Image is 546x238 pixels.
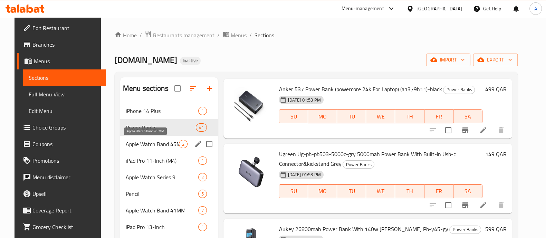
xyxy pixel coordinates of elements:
span: export [479,56,512,64]
nav: breadcrumb [115,31,518,40]
span: Coverage Report [32,206,100,215]
span: Power Banks [443,86,475,94]
span: Inactive [180,58,201,64]
span: [DATE] 01:53 PM [285,97,323,103]
a: Menus [17,53,106,69]
span: Coupons [32,140,100,148]
a: Home [115,31,137,39]
span: 2 [199,174,207,181]
button: MO [308,184,337,198]
span: iPhone 14 Plus [126,107,199,115]
span: Promotions [32,156,100,165]
span: TU [340,112,363,122]
li: / [249,31,252,39]
span: [DATE] 01:53 PM [285,171,323,178]
div: [GEOGRAPHIC_DATA] [416,5,462,12]
span: Power Banks [450,226,481,234]
button: Add section [201,80,218,97]
div: Apple Watch Band 45MM2edit [120,136,218,152]
button: WE [366,110,395,123]
div: Pencil5 [120,185,218,202]
button: SU [279,184,308,198]
button: delete [493,197,509,213]
div: items [196,123,207,132]
span: Ugreen Ug-pb-pb503-5000c-gry 5000mah Power Bank With Built-in Usb-c Connector&kickstand Grey [279,149,456,169]
span: Anker 537 Power Bank (powercore 24k For Laptop) (a1379h11)-black [279,84,442,94]
button: edit [193,139,203,149]
button: SU [279,110,308,123]
span: [DOMAIN_NAME] [115,52,177,68]
span: iPad Pro 11-Inch (M4) [126,156,199,165]
button: SA [453,184,482,198]
a: Promotions [17,152,106,169]
h6: 499 QAR [485,84,507,94]
a: Coupons [17,136,106,152]
div: Apple Watch Band 41MM7 [120,202,218,219]
span: Menu disclaimer [32,173,100,181]
span: Power Banks [343,161,374,169]
span: Sections [29,74,100,82]
a: Edit menu item [479,126,487,134]
a: Grocery Checklist [17,219,106,235]
div: Power Banks [343,160,374,169]
div: iPad Pro 13-Inch1 [120,219,218,235]
a: Edit Restaurant [17,20,106,36]
span: SA [456,112,480,122]
span: WE [369,112,392,122]
span: import [432,56,465,64]
button: Branch-specific-item [457,122,473,139]
button: TH [395,184,424,198]
span: 7 [199,207,207,214]
a: Sections [23,69,106,86]
span: Select all sections [170,81,185,96]
div: items [198,223,207,231]
span: SU [282,112,305,122]
button: FR [424,110,453,123]
a: Edit Menu [23,103,106,119]
span: iPad Pro 13-Inch [126,223,199,231]
span: TH [398,112,421,122]
button: TU [337,110,366,123]
button: SA [453,110,482,123]
button: FR [424,184,453,198]
a: Choice Groups [17,119,106,136]
span: WE [369,186,392,196]
li: / [140,31,142,39]
h2: Menu sections [123,83,169,94]
span: 5 [199,191,207,197]
a: Branches [17,36,106,53]
span: Select to update [441,198,456,212]
span: Sort sections [185,80,201,97]
h6: 149 QAR [485,149,507,159]
span: Sections [255,31,274,39]
span: Pencil [126,190,199,198]
a: Menu disclaimer [17,169,106,185]
a: Edit menu item [479,201,487,209]
span: MO [311,186,334,196]
div: Power Banks [443,86,475,94]
button: export [473,54,518,66]
span: Edit Menu [29,107,100,115]
span: TH [398,186,421,196]
button: delete [493,122,509,139]
span: Apple Watch Band 45MM [126,140,179,148]
span: 1 [199,158,207,164]
span: Full Menu View [29,90,100,98]
span: Menus [231,31,247,39]
a: Coverage Report [17,202,106,219]
a: Menus [222,31,247,40]
span: Apple Watch Band 41MM [126,206,199,215]
span: Edit Restaurant [32,24,100,32]
div: Apple Watch Series 9 [126,173,199,181]
div: iPad Pro 11-Inch (M4)1 [120,152,218,169]
button: import [426,54,470,66]
span: A [534,5,537,12]
div: Power Banks41 [120,119,218,136]
button: WE [366,184,395,198]
span: Power Banks [126,123,196,132]
span: 1 [199,224,207,230]
li: / [217,31,220,39]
